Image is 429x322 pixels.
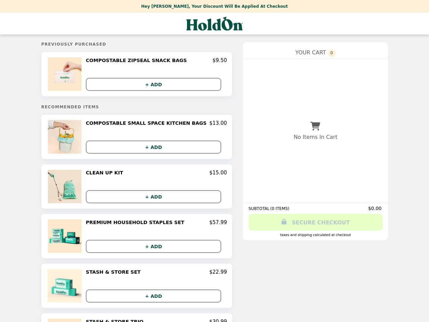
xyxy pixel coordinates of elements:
p: $57.99 [209,219,227,225]
img: Brand Logo [186,17,243,31]
img: COMPOSTABLE ZIPSEAL SNACK BAGS [48,57,83,91]
button: + ADD [86,240,221,253]
button: + ADD [86,289,221,303]
h2: CLEAN UP KIT [86,170,126,176]
p: $9.50 [212,57,227,63]
span: ( 0 ITEMS ) [270,206,289,211]
img: STASH & STORE SET [48,269,83,303]
span: YOUR CART [295,49,326,56]
h2: COMPOSTABLE SMALL SPACE KITCHEN BAGS [86,120,209,126]
span: SUBTOTAL [248,206,270,211]
button: + ADD [86,78,221,91]
div: Taxes and Shipping calculated at checkout [248,233,382,237]
p: $22.99 [209,269,227,275]
img: COMPOSTABLE SMALL SPACE KITCHEN BAGS [48,120,83,154]
h2: COMPOSTABLE ZIPSEAL SNACK BAGS [86,57,189,63]
p: $13.00 [209,120,227,126]
h2: STASH & STORE SET [86,269,143,275]
p: $15.00 [209,170,227,176]
button: + ADD [86,190,221,203]
h5: Recommended Items [41,105,232,109]
p: Hey [PERSON_NAME], your discount will be applied at checkout [141,4,288,9]
h5: Previously Purchased [41,42,232,47]
span: $0.00 [368,206,382,211]
h2: PREMIUM HOUSEHOLD STAPLES SET [86,219,187,225]
img: PREMIUM HOUSEHOLD STAPLES SET [48,219,83,253]
button: + ADD [86,141,221,154]
p: No Items In Cart [294,134,337,140]
img: CLEAN UP KIT [48,170,83,203]
span: 0 [327,49,335,57]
